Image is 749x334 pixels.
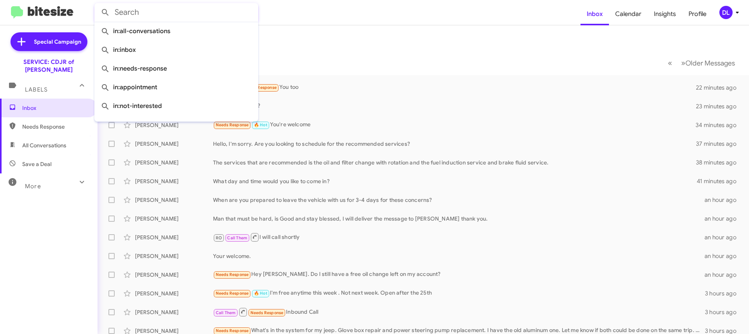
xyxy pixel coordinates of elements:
[705,233,743,241] div: an hour ago
[213,252,705,260] div: Your welcome.
[101,115,252,134] span: in:sold-verified
[705,252,743,260] div: an hour ago
[213,289,705,298] div: I'm free anytime this week . Not next week. Open after the 25th
[609,3,648,25] a: Calendar
[22,141,66,149] span: All Conversations
[696,102,743,110] div: 23 minutes ago
[697,177,743,185] div: 41 minutes ago
[696,140,743,148] div: 37 minutes ago
[213,177,697,185] div: What day and time would you like to come in?
[135,233,213,241] div: [PERSON_NAME]
[696,121,743,129] div: 34 minutes ago
[135,121,213,129] div: [PERSON_NAME]
[216,272,249,277] span: Needs Response
[705,215,743,223] div: an hour ago
[682,3,713,25] a: Profile
[663,55,677,71] button: Previous
[213,232,705,242] div: I will call shortly
[705,290,743,297] div: 3 hours ago
[101,22,252,41] span: in:all-conversations
[664,55,740,71] nav: Page navigation example
[213,102,696,111] div: What time?
[213,215,705,223] div: Man that must be hard, is Good and stay blessed, I will deliver the message to [PERSON_NAME] than...
[135,215,213,223] div: [PERSON_NAME]
[213,307,705,317] div: Inbound Call
[135,252,213,260] div: [PERSON_NAME]
[719,6,733,19] div: DL
[705,308,743,316] div: 3 hours ago
[25,183,41,190] span: More
[135,177,213,185] div: [PERSON_NAME]
[668,58,672,68] span: «
[216,122,249,127] span: Needs Response
[135,196,213,204] div: [PERSON_NAME]
[135,140,213,148] div: [PERSON_NAME]
[713,6,740,19] button: DL
[696,159,743,166] div: 38 minutes ago
[101,78,252,97] span: in:appointment
[101,59,252,78] span: in:needs-response
[22,123,89,131] span: Needs Response
[25,86,48,93] span: Labels
[685,59,735,67] span: Older Messages
[135,308,213,316] div: [PERSON_NAME]
[254,122,267,127] span: 🔥 Hot
[101,41,252,59] span: in:inbox
[227,235,247,240] span: Call Them
[22,104,89,112] span: Inbox
[101,97,252,115] span: in:not-interested
[94,3,258,22] input: Search
[243,85,277,90] span: Needs Response
[705,271,743,279] div: an hour ago
[250,310,284,315] span: Needs Response
[135,290,213,297] div: [PERSON_NAME]
[216,235,222,240] span: RO
[254,291,267,296] span: 🔥 Hot
[213,196,705,204] div: When are you prepared to leave the vehicle with us for 3-4 days for these concerns?
[213,83,696,92] div: You too
[135,159,213,166] div: [PERSON_NAME]
[213,270,705,279] div: Hey [PERSON_NAME]. Do I still have a free oil change left on my account?
[213,140,696,148] div: Hello, I'm sorry. Are you looking to schedule for the recommended services?
[676,55,740,71] button: Next
[22,160,51,168] span: Save a Deal
[11,32,87,51] a: Special Campaign
[34,38,81,46] span: Special Campaign
[681,58,685,68] span: »
[216,328,249,333] span: Needs Response
[213,120,696,129] div: You're welcome
[705,196,743,204] div: an hour ago
[216,291,249,296] span: Needs Response
[580,3,609,25] a: Inbox
[696,84,743,92] div: 22 minutes ago
[213,159,696,166] div: The services that are recommended is the oil and filter change with rotation and the fuel inducti...
[648,3,682,25] a: Insights
[135,271,213,279] div: [PERSON_NAME]
[216,310,236,315] span: Call Them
